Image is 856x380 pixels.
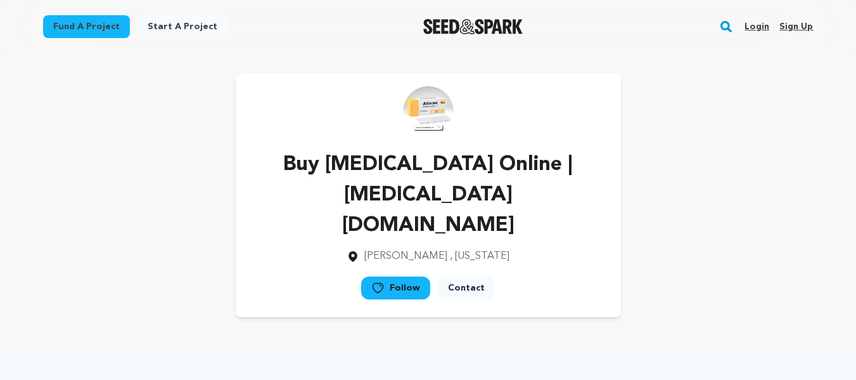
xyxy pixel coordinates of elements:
img: Seed&Spark Logo Dark Mode [423,19,523,34]
a: Fund a project [43,15,130,38]
a: Follow [361,277,430,299]
a: Seed&Spark Homepage [423,19,523,34]
a: Sign up [779,16,813,37]
p: Buy [MEDICAL_DATA] Online | [MEDICAL_DATA] [DOMAIN_NAME] [256,150,601,241]
a: Login [744,16,769,37]
img: https://seedandspark-static.s3.us-east-2.amazonaws.com/images/User/002/320/586/medium/21a40c42437... [403,86,454,137]
a: Contact [438,277,495,299]
span: [PERSON_NAME] [364,251,447,261]
span: , [US_STATE] [450,251,509,261]
a: Start a project [137,15,227,38]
